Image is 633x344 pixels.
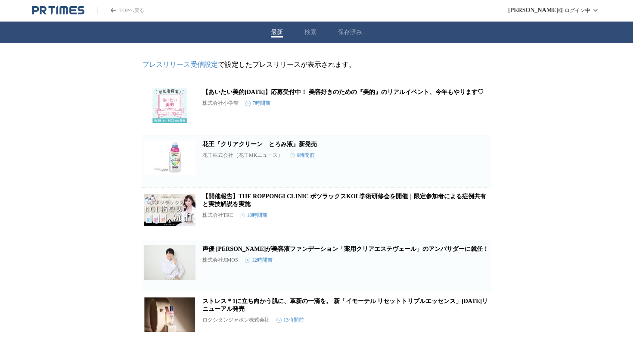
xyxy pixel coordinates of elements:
a: 花王『クリアクリーン とろみ液』新発売 [202,141,317,147]
button: 保存済み [338,28,362,36]
img: 花王『クリアクリーン とろみ液』新発売 [144,141,195,175]
span: [PERSON_NAME] [508,7,558,14]
time: 12時間前 [245,256,273,264]
button: 最新 [271,28,283,36]
img: 声優 梶裕貴さんが美容液ファンデーション「薬用クリアエステヴェール」のアンバサダーに就任！ [144,245,195,280]
time: 7時間前 [245,100,270,107]
img: 【あいたい美的2025】応募受付中！ 美容好きのための『美的』のリアルイベント、今年もやります♡ [144,88,195,123]
a: PR TIMESのトップページはこちら [97,7,144,14]
a: 声優 [PERSON_NAME]が美容液ファンデーション「薬用クリアエステヴェール」のアンバサダーに就任！ [202,246,489,252]
p: で設定したプレスリリースが表示されます。 [142,60,491,69]
time: 13時間前 [276,316,304,324]
a: 【あいたい美的[DATE]】応募受付中！ 美容好きのための『美的』のリアルイベント、今年もやります♡ [202,89,484,95]
time: 9時間前 [290,152,315,159]
a: 【開催報告】THE ROPPONGI CLINIC ボツラックスKOL学術研修会を開催｜限定参加者による症例共有と実技解説を実施 [202,193,486,207]
a: PR TIMESのトップページはこちら [32,5,84,16]
img: ストレス＊1に立ち向かう肌に、革新の一滴を。 新「イモーテル リセットトリプルエッセンス」2025年9月3日（水）リニューアル発売 [144,297,195,332]
a: プレスリリース受信設定 [142,61,218,68]
p: 株式会社TRC [202,212,233,219]
a: ストレス＊1に立ち向かう肌に、革新の一滴を。 新「イモーテル リセットトリプルエッセンス」[DATE]リニューアル発売 [202,298,488,312]
p: ロクシタンジャポン株式会社 [202,316,270,324]
img: 【開催報告】THE ROPPONGI CLINIC ボツラックスKOL学術研修会を開催｜限定参加者による症例共有と実技解説を実施 [144,193,195,227]
p: 株式会社JIMOS [202,256,238,264]
p: 花王株式会社（花王MKニュース） [202,152,283,159]
button: 検索 [304,28,316,36]
p: 株式会社小学館 [202,100,239,107]
time: 10時間前 [240,212,267,219]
